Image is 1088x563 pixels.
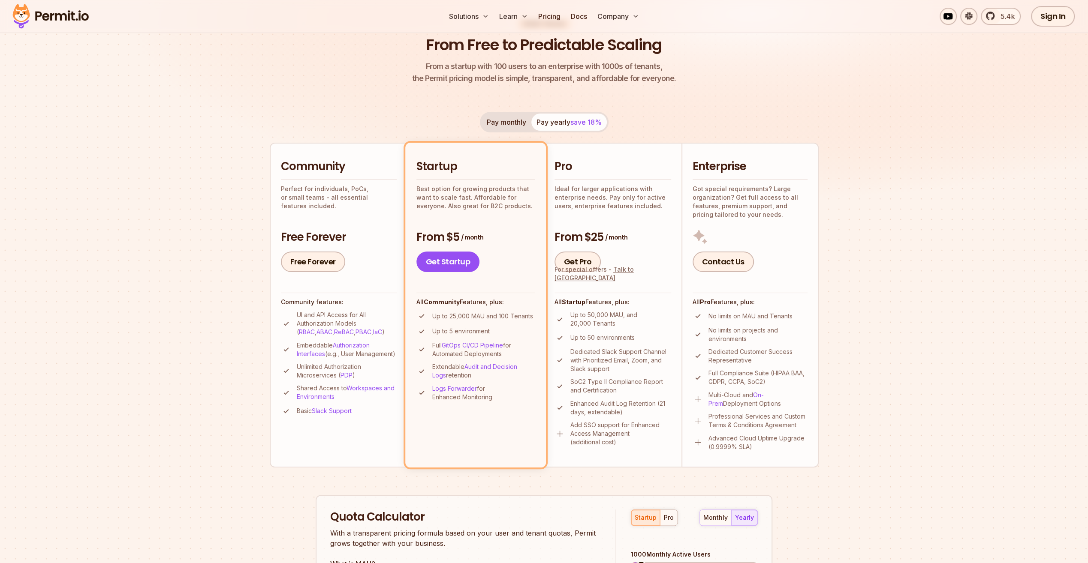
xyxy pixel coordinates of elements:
[299,328,315,335] a: RBAC
[570,399,671,416] p: Enhanced Audit Log Retention (21 days, extendable)
[555,298,671,306] h4: All Features, plus:
[570,347,671,373] p: Dedicated Slack Support Channel with Prioritized Email, Zoom, and Slack support
[570,377,671,395] p: SoC2 Type II Compliance Report and Certification
[570,421,671,446] p: Add SSO support for Enhanced Access Management (additional cost)
[555,230,671,245] h3: From $25
[330,528,600,548] p: With a transparent pricing formula based on your user and tenant quotas, Permit grows together wi...
[693,159,808,174] h2: Enterprise
[555,159,671,174] h2: Pro
[412,60,676,84] p: the Permit pricing model is simple, transparent, and affordable for everyone.
[708,347,808,365] p: Dedicated Customer Success Representative
[416,185,535,210] p: Best option for growing products that want to scale fast. Affordable for everyone. Also great for...
[605,233,627,242] span: / month
[432,312,533,320] p: Up to 25,000 MAU and 100 Tenants
[708,326,808,343] p: No limits on projects and environments
[281,298,397,306] h4: Community features:
[446,8,492,25] button: Solutions
[535,8,564,25] a: Pricing
[631,550,758,559] div: 1000 Monthly Active Users
[708,434,808,451] p: Advanced Cloud Uptime Upgrade (0.9999% SLA)
[708,391,764,407] a: On-Prem
[316,328,332,335] a: ABAC
[693,185,808,219] p: Got special requirements? Large organization? Get full access to all features, premium support, a...
[297,341,397,358] p: Embeddable (e.g., User Management)
[570,311,671,328] p: Up to 50,000 MAU, and 20,000 Tenants
[341,371,353,379] a: PDP
[567,8,591,25] a: Docs
[297,311,397,336] p: UI and API Access for All Authorization Models ( , , , , )
[432,363,517,379] a: Audit and Decision Logs
[373,328,382,335] a: IaC
[496,8,531,25] button: Learn
[334,328,354,335] a: ReBAC
[416,230,535,245] h3: From $5
[426,34,662,56] h1: From Free to Predictable Scaling
[700,298,711,305] strong: Pro
[708,312,793,320] p: No limits on MAU and Tenants
[555,265,671,282] div: For special offers -
[570,333,635,342] p: Up to 50 environments
[703,513,728,522] div: monthly
[995,11,1015,21] span: 5.4k
[482,114,531,131] button: Pay monthly
[330,509,600,525] h2: Quota Calculator
[281,185,397,210] p: Perfect for individuals, PoCs, or small teams - all essential features included.
[297,362,397,380] p: Unlimited Authorization Microservices ( )
[708,412,808,429] p: Professional Services and Custom Terms & Conditions Agreement
[416,252,480,272] a: Get Startup
[555,252,601,272] a: Get Pro
[312,407,352,414] a: Slack Support
[416,298,535,306] h4: All Features, plus:
[297,407,352,415] p: Basic
[432,341,535,358] p: Full for Automated Deployments
[432,327,490,335] p: Up to 5 environment
[297,341,370,357] a: Authorization Interfaces
[432,384,535,401] p: for Enhanced Monitoring
[461,233,483,242] span: / month
[281,159,397,174] h2: Community
[432,385,477,392] a: Logs Forwarder
[693,252,754,272] a: Contact Us
[442,341,503,349] a: GitOps CI/CD Pipeline
[281,230,397,245] h3: Free Forever
[708,369,808,386] p: Full Compliance Suite (HIPAA BAA, GDPR, CCPA, SoC2)
[594,8,642,25] button: Company
[981,8,1021,25] a: 5.4k
[356,328,371,335] a: PBAC
[555,185,671,210] p: Ideal for larger applications with enterprise needs. Pay only for active users, enterprise featur...
[708,391,808,408] p: Multi-Cloud and Deployment Options
[424,298,460,305] strong: Community
[664,513,674,522] div: pro
[562,298,585,305] strong: Startup
[416,159,535,174] h2: Startup
[412,60,676,72] span: From a startup with 100 users to an enterprise with 1000s of tenants,
[693,298,808,306] h4: All Features, plus:
[297,384,397,401] p: Shared Access to
[432,362,535,380] p: Extendable retention
[1031,6,1075,27] a: Sign In
[281,252,345,272] a: Free Forever
[9,2,93,31] img: Permit logo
